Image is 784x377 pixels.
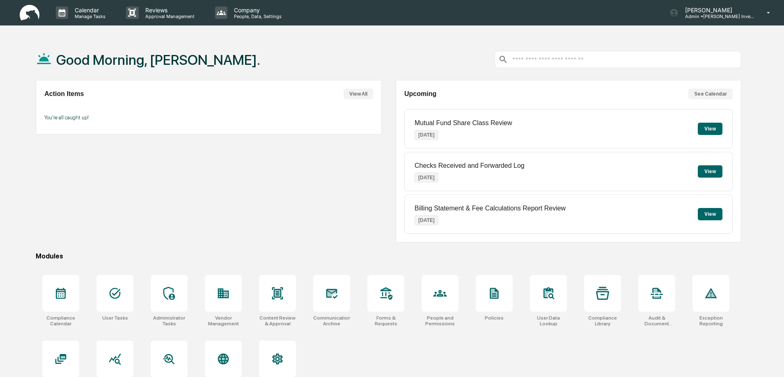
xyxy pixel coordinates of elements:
div: Compliance Calendar [42,315,79,327]
div: Audit & Document Logs [638,315,675,327]
div: Content Review & Approval [259,315,296,327]
div: Vendor Management [205,315,242,327]
p: Manage Tasks [68,14,110,19]
h1: Good Morning, [PERSON_NAME]. [56,52,260,68]
p: Billing Statement & Fee Calculations Report Review [415,205,566,212]
h2: Upcoming [404,90,436,98]
button: See Calendar [688,89,733,99]
div: Policies [485,315,504,321]
div: Modules [36,252,741,260]
div: Administrator Tasks [151,315,188,327]
div: People and Permissions [422,315,458,327]
p: Approval Management [139,14,199,19]
p: [DATE] [415,215,438,225]
p: You're all caught up! [44,114,373,121]
h2: Action Items [44,90,84,98]
p: [DATE] [415,130,438,140]
div: User Tasks [102,315,128,321]
p: [PERSON_NAME] [679,7,755,14]
button: View [698,165,722,178]
img: logo [20,5,39,21]
p: Company [227,7,286,14]
p: Mutual Fund Share Class Review [415,119,512,127]
button: View [698,208,722,220]
p: [DATE] [415,173,438,183]
div: Communications Archive [313,315,350,327]
div: Forms & Requests [367,315,404,327]
p: Reviews [139,7,199,14]
button: View All [344,89,373,99]
button: View [698,123,722,135]
p: Admin • [PERSON_NAME] Investments, LLC [679,14,755,19]
p: Calendar [68,7,110,14]
p: People, Data, Settings [227,14,286,19]
iframe: Open customer support [758,350,780,372]
p: Checks Received and Forwarded Log [415,162,525,169]
div: Exception Reporting [692,315,729,327]
div: User Data Lookup [530,315,567,327]
div: Compliance Library [584,315,621,327]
